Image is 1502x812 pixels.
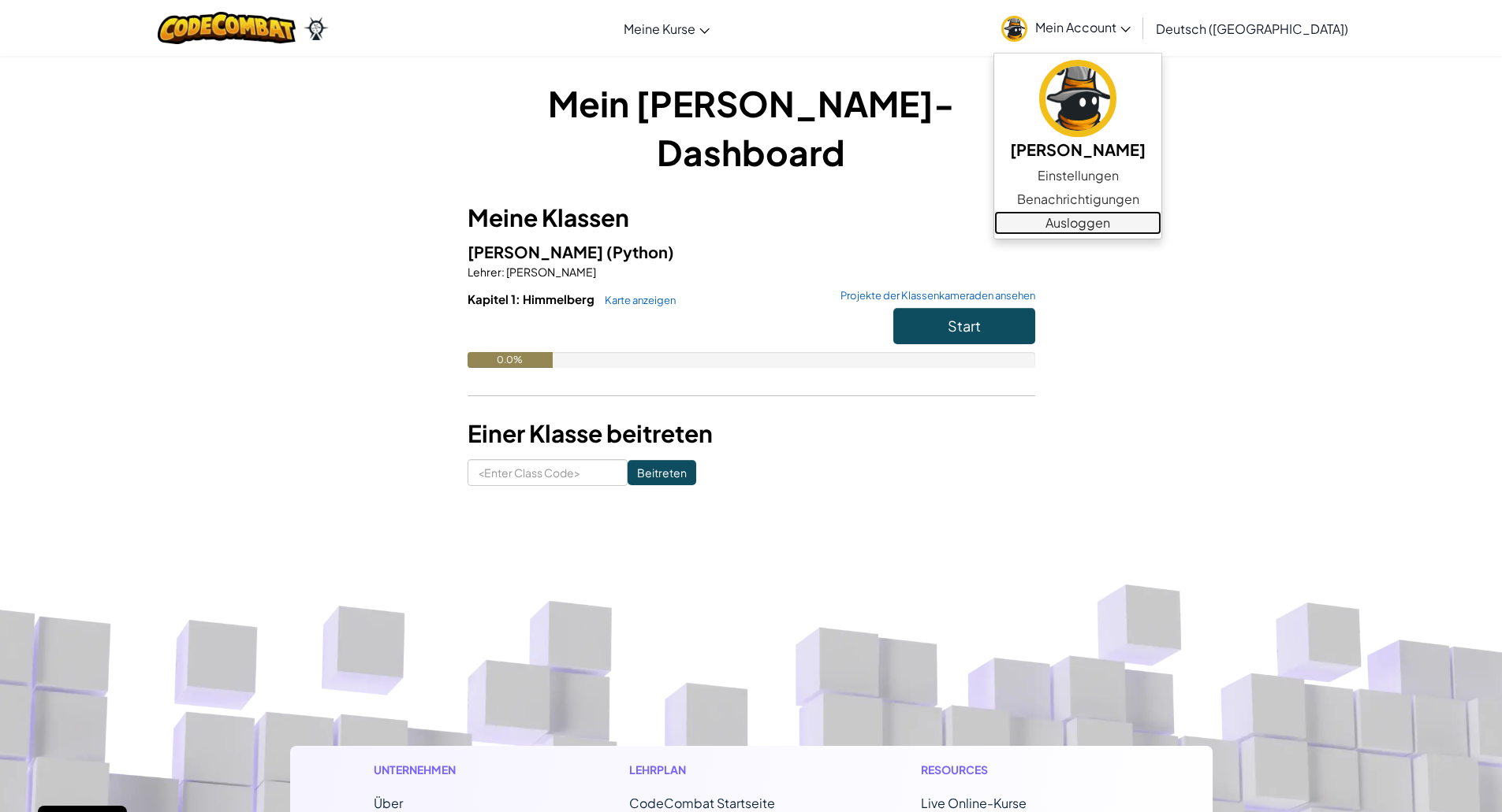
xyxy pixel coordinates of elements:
img: CodeCombat logo [158,12,296,44]
a: Live Online-Kurse [921,795,1027,811]
span: : [501,265,505,279]
a: [PERSON_NAME] [994,57,1161,164]
h5: [PERSON_NAME] [1010,137,1146,161]
a: Meine Kurse [616,7,717,50]
span: [PERSON_NAME] [468,242,606,261]
img: avatar [1001,16,1027,42]
a: Deutsch ([GEOGRAPHIC_DATA]) [1148,7,1356,50]
input: <Enter Class Code> [468,459,628,486]
span: Lehrer [468,265,501,279]
a: Ausloggen [994,211,1161,235]
a: Mein Account [993,3,1139,53]
a: Über [374,795,403,811]
span: CodeCombat Startseite [629,795,775,811]
span: (Python) [606,242,674,261]
a: Projekte der Klassenkameraden ansehen [833,291,1035,301]
h1: Lehrplan [629,762,825,778]
h3: Einer Klasse beitreten [468,416,1035,451]
span: [PERSON_NAME] [505,265,596,279]
h3: Meine Klassen [468,200,1035,235]
img: avatar [1039,60,1116,137]
span: Start [948,317,981,335]
img: Ozaria [304,17,329,40]
span: Mein Account [1035,19,1131,35]
a: Karte anzeigen [597,294,676,306]
span: Benachrichtigungen [1017,190,1139,209]
button: Start [893,308,1035,344]
h1: Unternehmen [374,762,533,778]
a: Benachrichtigungen [994,187,1161,211]
span: Kapitel 1: Himmelberg [468,291,597,306]
input: Beitreten [628,460,696,485]
h1: Mein [PERSON_NAME]-Dashboard [468,79,1035,176]
div: 0.0% [468,352,553,368]
h1: Resources [921,762,1128,778]
span: Meine Kurse [624,20,695,37]
span: Deutsch ([GEOGRAPHIC_DATA]) [1156,20,1348,37]
a: Einstellungen [994,164,1161,187]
